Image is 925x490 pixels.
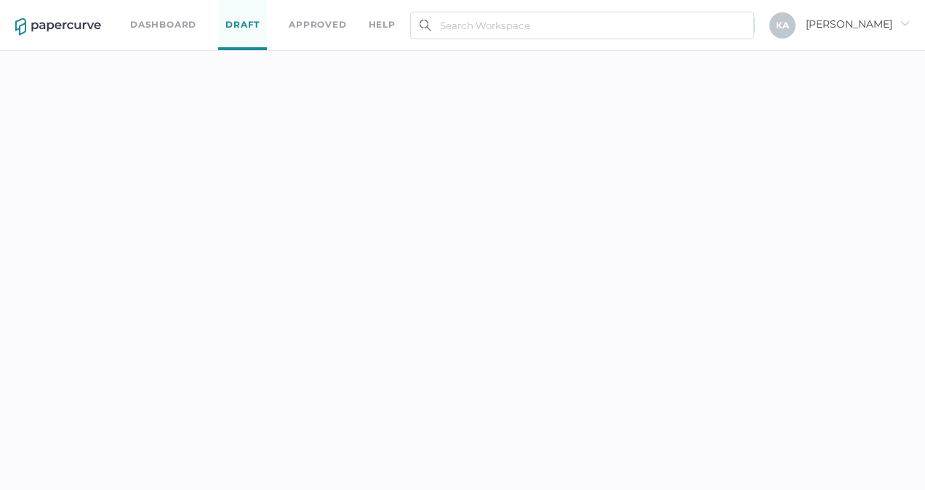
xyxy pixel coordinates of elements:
a: Approved [289,17,346,33]
i: arrow_right [900,18,910,28]
img: search.bf03fe8b.svg [420,20,431,31]
span: [PERSON_NAME] [806,17,910,31]
input: Search Workspace [410,12,754,39]
a: Dashboard [130,17,196,33]
span: K A [776,20,789,31]
div: help [369,17,396,33]
img: papercurve-logo-colour.7244d18c.svg [15,18,101,36]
